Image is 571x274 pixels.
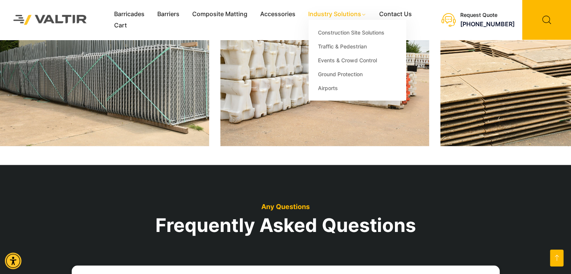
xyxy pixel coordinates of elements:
[151,9,186,20] a: Barriers
[460,20,515,28] a: call (888) 496-3625
[460,12,515,18] div: Request Quote
[72,203,500,211] p: Any Questions
[550,250,563,266] a: Open this option
[302,9,373,20] a: Industry Solutions
[108,9,151,20] a: Barricades
[373,9,418,20] a: Contact Us
[309,53,406,67] a: Events & Crowd Control
[186,9,254,20] a: Composite Matting
[6,7,95,32] img: Valtir Rentals
[5,253,21,269] div: Accessibility Menu
[309,26,406,39] a: Construction Site Solutions
[309,67,406,81] a: Ground Protection
[309,39,406,53] a: Traffic & Pedestrian
[108,20,133,31] a: Cart
[254,9,302,20] a: Accessories
[72,215,500,236] h2: Frequently Asked Questions
[309,81,406,95] a: Airports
